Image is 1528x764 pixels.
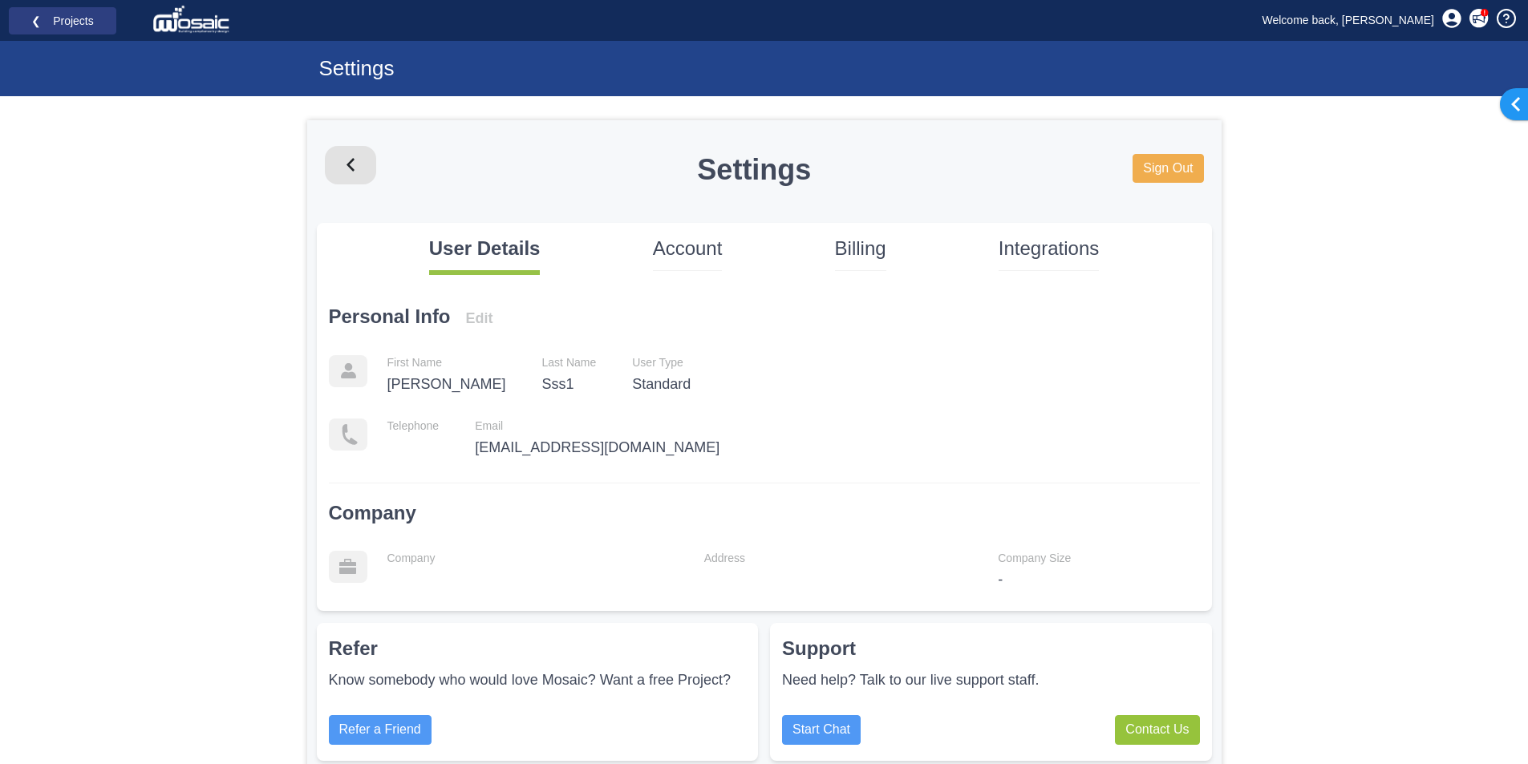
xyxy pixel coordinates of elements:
a: Edit [465,310,492,326]
p: Sss1 [542,374,597,395]
a: Start Chat [782,715,861,745]
p: Integrations [999,235,1099,262]
p: Account [653,235,723,262]
p: Address [704,551,745,567]
p: Standard [632,374,691,395]
h1: Settings [319,57,905,80]
p: Need help? Talk to our live support staff. [782,670,1200,691]
a: Sign Out [1133,154,1203,184]
p: [PERSON_NAME] [387,374,506,395]
a: ❮ Projects [19,10,106,31]
p: Company Size [998,551,1071,567]
p: Know somebody who would love Mosaic? Want a free Project? [329,670,747,691]
p: Company [387,551,436,567]
p: Company [329,499,416,527]
p: Support [782,635,1200,662]
p: Email [475,418,719,435]
p: Last Name [542,355,597,371]
p: Telephone [387,418,440,435]
p: Refer [329,635,747,662]
p: Billing [835,235,886,262]
p: User Type [632,355,691,371]
p: User Details [429,235,541,262]
p: [EMAIL_ADDRESS][DOMAIN_NAME] [475,438,719,459]
p: First Name [387,355,506,371]
p: - [998,570,1071,591]
button: Refer a Friend [329,715,432,745]
h1: Settings [697,154,811,186]
a: Contact Us [1115,715,1199,745]
p: Personal Info [329,303,451,330]
img: logo_white.png [152,4,233,36]
a: Welcome back, [PERSON_NAME] [1250,8,1446,32]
